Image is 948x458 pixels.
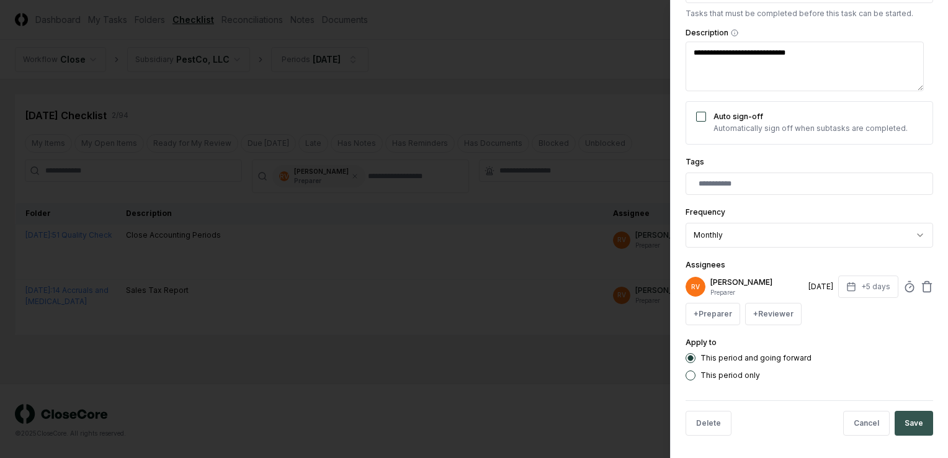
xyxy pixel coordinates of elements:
button: Save [895,411,933,436]
p: [PERSON_NAME] [710,277,803,288]
span: RV [691,282,700,292]
button: Description [731,29,738,37]
label: This period and going forward [700,354,812,362]
p: Tasks that must be completed before this task can be started. [686,8,933,19]
label: Auto sign-off [713,112,763,121]
p: Preparer [710,288,803,297]
button: Cancel [843,411,890,436]
p: Automatically sign off when subtasks are completed. [713,123,908,134]
label: Frequency [686,207,725,217]
label: Description [686,29,933,37]
label: This period only [700,372,760,379]
button: +5 days [838,276,898,298]
button: Delete [686,411,731,436]
button: +Preparer [686,303,740,325]
label: Tags [686,157,704,166]
label: Assignees [686,260,725,269]
button: +Reviewer [745,303,802,325]
div: [DATE] [808,281,833,292]
label: Apply to [686,338,717,347]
